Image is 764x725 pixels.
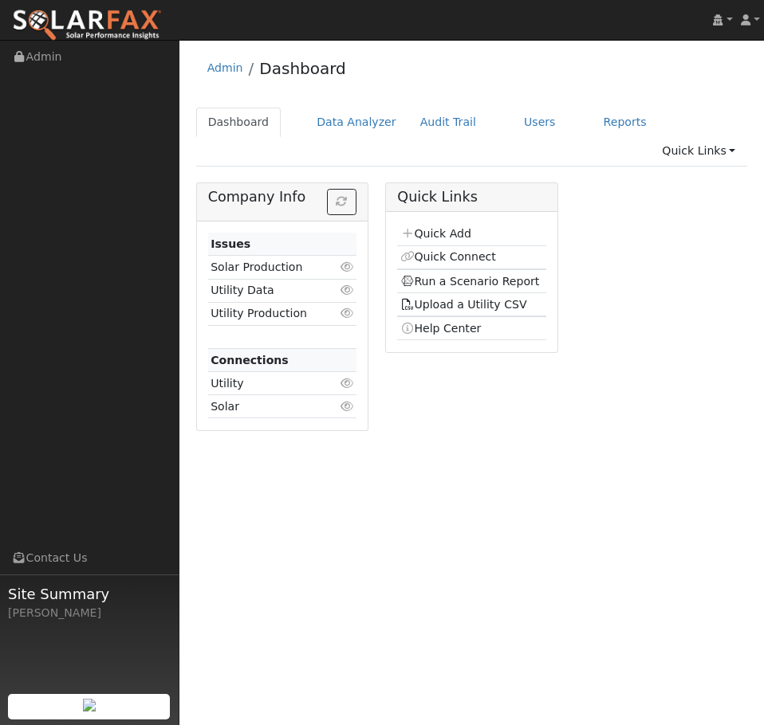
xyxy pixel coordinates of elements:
strong: Connections [211,354,289,366]
a: Audit Trail [408,108,488,137]
a: Quick Connect [400,250,496,263]
a: Quick Links [650,136,747,166]
a: Dashboard [259,59,346,78]
h5: Quick Links [397,189,545,206]
i: Click to view [340,401,354,412]
i: Click to view [340,261,354,272]
a: Quick Add [400,227,471,240]
a: Users [512,108,568,137]
strong: Issues [211,237,250,250]
td: Utility Data [208,279,333,302]
a: Reports [592,108,659,137]
td: Utility [208,372,333,395]
div: [PERSON_NAME] [8,605,171,621]
i: Click to view [340,378,354,389]
img: SolarFax [12,9,162,42]
td: Solar [208,395,333,418]
a: Dashboard [196,108,282,137]
a: Upload a Utility CSV [400,298,527,311]
td: Utility Production [208,302,333,325]
i: Click to view [340,284,354,296]
i: Click to view [340,308,354,319]
img: retrieve [83,699,96,711]
a: Run a Scenario Report [400,275,540,288]
td: Solar Production [208,256,333,279]
span: Site Summary [8,583,171,605]
a: Admin [207,61,243,74]
a: Help Center [400,322,482,335]
a: Data Analyzer [305,108,408,137]
h5: Company Info [208,189,356,206]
